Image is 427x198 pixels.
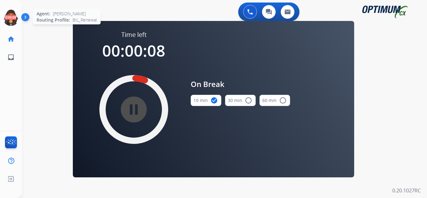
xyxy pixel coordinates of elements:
mat-icon: inbox [7,53,15,61]
span: Routing Profile: [37,17,70,23]
span: BIL_Renewal [73,17,97,23]
mat-icon: radio_button_unchecked [279,97,287,104]
button: 30 min [225,95,256,106]
span: Time left [121,30,147,39]
span: Agent: [37,11,50,17]
span: 00:00:08 [102,40,165,61]
span: [PERSON_NAME] [53,11,86,17]
mat-icon: check_circle [210,97,218,104]
p: 0.20.1027RC [392,187,421,194]
mat-icon: radio_button_unchecked [245,97,252,104]
mat-icon: home [7,35,15,43]
button: 10 min [191,95,221,106]
mat-icon: pause_circle_filled [130,106,138,113]
button: 60 min [259,95,290,106]
span: On Break [191,79,290,90]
